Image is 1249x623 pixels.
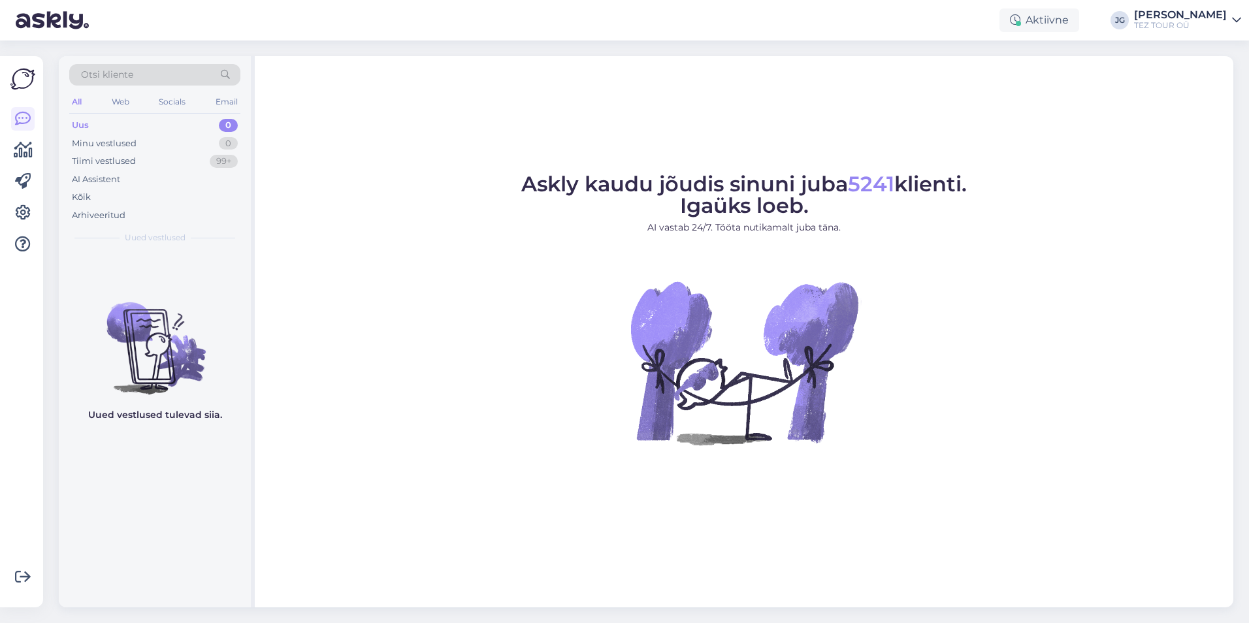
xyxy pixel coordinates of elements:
[219,137,238,150] div: 0
[219,119,238,132] div: 0
[59,279,251,396] img: No chats
[69,93,84,110] div: All
[1111,11,1129,29] div: JG
[521,221,967,234] p: AI vastab 24/7. Tööta nutikamalt juba täna.
[210,155,238,168] div: 99+
[72,155,136,168] div: Tiimi vestlused
[1134,10,1241,31] a: [PERSON_NAME]TEZ TOUR OÜ
[1134,10,1227,20] div: [PERSON_NAME]
[521,171,967,218] span: Askly kaudu jõudis sinuni juba klienti. Igaüks loeb.
[109,93,132,110] div: Web
[10,67,35,91] img: Askly Logo
[72,209,125,222] div: Arhiveeritud
[125,232,186,244] span: Uued vestlused
[88,408,222,422] p: Uued vestlused tulevad siia.
[72,119,89,132] div: Uus
[848,171,894,197] span: 5241
[213,93,240,110] div: Email
[999,8,1079,32] div: Aktiivne
[81,68,133,82] span: Otsi kliente
[1134,20,1227,31] div: TEZ TOUR OÜ
[626,245,862,480] img: No Chat active
[72,191,91,204] div: Kõik
[72,173,120,186] div: AI Assistent
[72,137,137,150] div: Minu vestlused
[156,93,188,110] div: Socials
